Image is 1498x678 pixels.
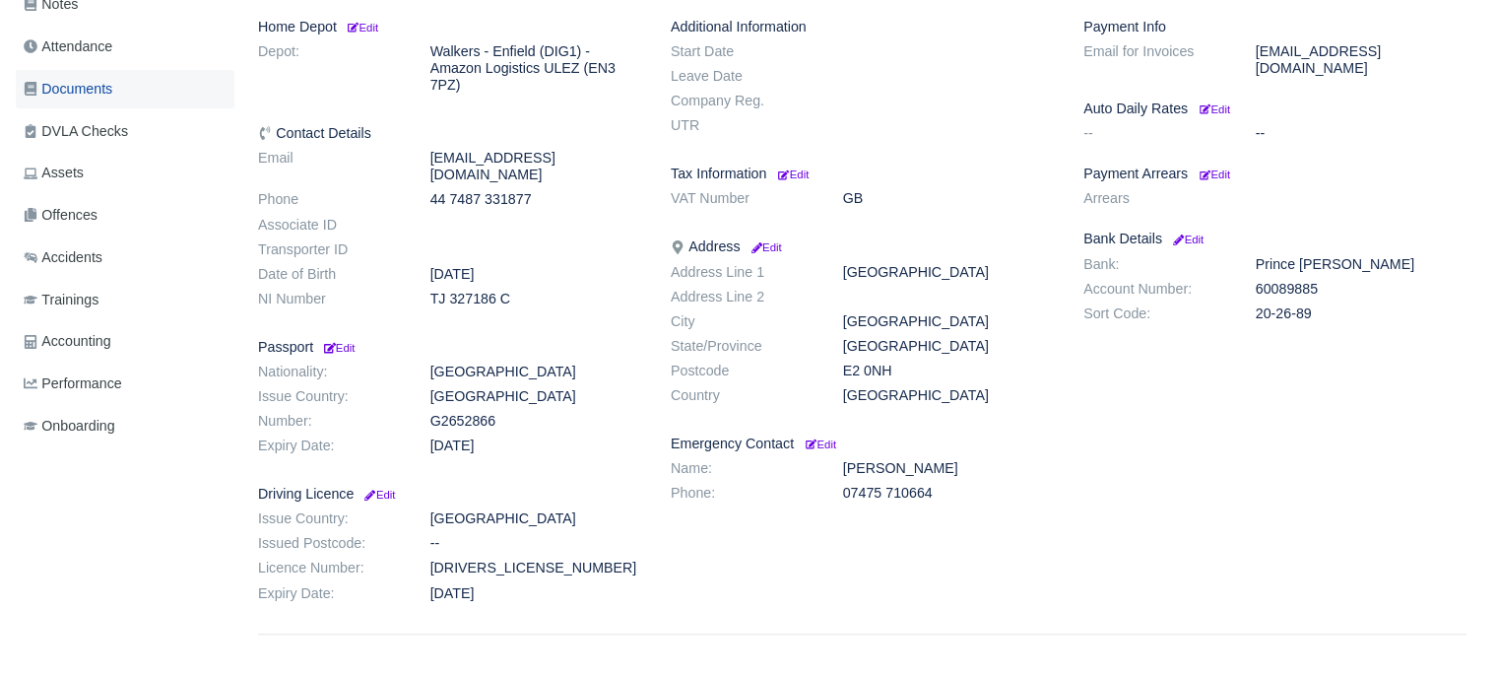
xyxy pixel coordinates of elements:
dd: Prince [PERSON_NAME] [1241,256,1481,273]
dt: Depot: [243,43,416,94]
a: Onboarding [16,407,234,445]
dt: Issue Country: [243,510,416,527]
dt: UTR [656,117,828,134]
span: Accounting [24,330,111,353]
dd: E2 0NH [828,363,1069,379]
dd: [GEOGRAPHIC_DATA] [828,313,1069,330]
h6: Payment Arrears [1083,166,1466,182]
a: Edit [321,339,355,355]
dt: Associate ID [243,217,416,234]
a: Edit [345,19,378,34]
dt: Leave Date [656,68,828,85]
dt: Sort Code: [1069,305,1241,322]
small: Edit [1170,234,1204,245]
dd: [EMAIL_ADDRESS][DOMAIN_NAME] [1241,43,1481,77]
a: Edit [774,166,809,181]
h6: Bank Details [1083,231,1466,247]
dd: [DRIVERS_LICENSE_NUMBER] [416,560,656,576]
dt: VAT Number [656,190,828,207]
span: Accidents [24,246,102,269]
dt: -- [1069,125,1241,142]
small: Edit [778,169,809,180]
dt: City [656,313,828,330]
dt: Date of Birth [243,266,416,283]
dt: Phone [243,191,416,208]
span: Onboarding [24,415,115,438]
dd: [GEOGRAPHIC_DATA] [828,338,1069,355]
a: Assets [16,154,234,192]
span: Trainings [24,289,98,311]
dt: Country [656,387,828,404]
dt: Number: [243,413,416,430]
a: Accidents [16,238,234,277]
h6: Tax Information [671,166,1054,182]
a: Edit [802,436,836,451]
span: Performance [24,373,122,395]
dt: Expiry Date: [243,438,416,454]
dt: Name: [656,460,828,477]
dt: Email [243,150,416,183]
a: Edit [748,238,781,254]
span: Documents [24,78,112,101]
dd: 07475 710664 [828,485,1069,502]
dd: [GEOGRAPHIC_DATA] [416,388,656,405]
dd: [GEOGRAPHIC_DATA] [416,510,656,527]
small: Edit [806,439,836,450]
dd: 44 7487 331877 [416,191,656,208]
dt: Expiry Date: [243,585,416,602]
a: Trainings [16,281,234,319]
dt: Email for Invoices [1069,43,1241,77]
a: Accounting [16,322,234,361]
dt: Licence Number: [243,560,416,576]
dd: [GEOGRAPHIC_DATA] [828,387,1069,404]
span: Attendance [24,35,112,58]
dd: -- [416,535,656,552]
dt: Issue Country: [243,388,416,405]
dd: Walkers - Enfield (DIG1) - Amazon Logistics ULEZ (EN3 7PZ) [416,43,656,94]
dd: [PERSON_NAME] [828,460,1069,477]
h6: Emergency Contact [671,436,1054,452]
small: Edit [748,241,781,253]
dd: 20-26-89 [1241,305,1481,322]
h6: Passport [258,339,641,356]
a: Performance [16,365,234,403]
h6: Address [671,238,1054,255]
small: Edit [1200,169,1230,180]
small: Edit [345,22,378,34]
dd: TJ 327186 C [416,291,656,307]
iframe: Chat Widget [1400,583,1498,678]
a: Edit [361,486,395,502]
small: Edit [1200,103,1230,115]
dd: [DATE] [416,585,656,602]
h6: Home Depot [258,19,641,35]
dt: Start Date [656,43,828,60]
dt: Address Line 2 [656,289,828,305]
small: Edit [361,489,395,501]
a: Edit [1170,231,1204,246]
a: Edit [1196,101,1230,116]
a: Offences [16,196,234,235]
dt: Arrears [1069,190,1241,207]
dd: [DATE] [416,266,656,283]
a: Documents [16,70,234,108]
dd: [GEOGRAPHIC_DATA] [416,364,656,380]
small: Edit [321,342,355,354]
span: DVLA Checks [24,120,128,143]
dt: Company Reg. [656,93,828,109]
h6: Driving Licence [258,486,641,503]
dt: Address Line 1 [656,264,828,281]
a: Edit [1196,166,1230,181]
dd: 60089885 [1241,281,1481,298]
h6: Contact Details [258,125,641,142]
dd: G2652866 [416,413,656,430]
dd: [DATE] [416,438,656,454]
dd: [EMAIL_ADDRESS][DOMAIN_NAME] [416,150,656,183]
h6: Payment Info [1083,19,1466,35]
dt: Postcode [656,363,828,379]
dd: -- [1241,125,1481,142]
a: DVLA Checks [16,112,234,151]
dt: Phone: [656,485,828,502]
span: Offences [24,204,98,227]
dt: Account Number: [1069,281,1241,298]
